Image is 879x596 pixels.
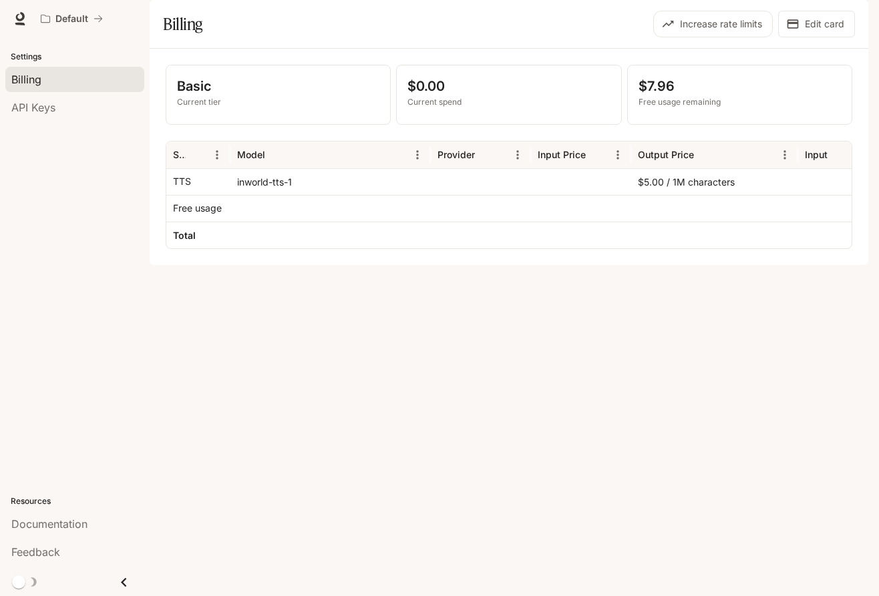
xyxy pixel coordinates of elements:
p: $7.96 [639,76,841,96]
button: Sort [267,145,287,165]
h6: Total [173,229,196,242]
button: Menu [207,145,227,165]
button: Sort [187,145,207,165]
p: Basic [177,76,379,96]
p: $0.00 [407,76,610,96]
button: Sort [695,145,715,165]
button: Edit card [778,11,855,37]
h1: Billing [163,11,202,37]
p: Default [55,13,88,25]
button: Menu [775,145,795,165]
div: Input [805,149,828,160]
p: TTS [173,175,191,188]
div: $5.00 / 1M characters [631,168,798,195]
button: All workspaces [35,5,109,32]
p: Current tier [177,96,379,108]
div: Service [173,149,186,160]
div: Input Price [538,149,586,160]
button: Increase rate limits [653,11,773,37]
button: Sort [829,145,849,165]
p: Current spend [407,96,610,108]
button: Sort [587,145,607,165]
div: Provider [437,149,475,160]
div: Model [237,149,265,160]
button: Sort [476,145,496,165]
button: Menu [508,145,528,165]
p: Free usage [173,202,222,215]
p: Free usage remaining [639,96,841,108]
button: Menu [407,145,427,165]
div: inworld-tts-1 [230,168,431,195]
button: Menu [608,145,628,165]
div: Output Price [638,149,694,160]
